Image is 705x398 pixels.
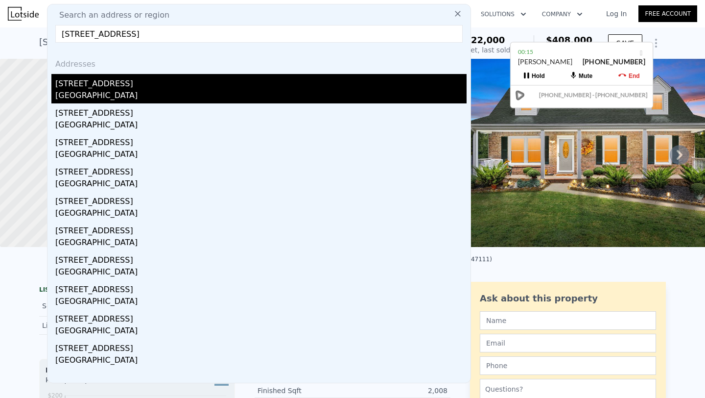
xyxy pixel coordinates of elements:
input: Email [480,334,656,352]
button: Show Options [646,33,666,53]
span: Search an address or region [51,9,169,21]
div: [GEOGRAPHIC_DATA] [55,207,467,221]
div: [STREET_ADDRESS] [55,250,467,266]
input: Enter an address, city, region, neighborhood or zip code [55,25,463,43]
button: SAVE [608,34,642,52]
div: [STREET_ADDRESS] [55,280,467,296]
img: Lotside [8,7,39,21]
input: Phone [480,356,656,375]
div: [GEOGRAPHIC_DATA] [55,119,467,133]
div: LISTING & SALE HISTORY [39,286,235,296]
div: [STREET_ADDRESS] [55,133,467,149]
div: [STREET_ADDRESS] [55,309,467,325]
div: [GEOGRAPHIC_DATA] [55,237,467,250]
div: Price per Square Foot [46,375,137,391]
div: Sold [42,299,129,312]
div: Finished Sqft [258,386,352,396]
div: [GEOGRAPHIC_DATA] [55,178,467,192]
div: [STREET_ADDRESS] , [GEOGRAPHIC_DATA] , TN 37040 [39,35,273,49]
span: $408,000 [546,35,592,45]
div: [GEOGRAPHIC_DATA] [55,90,467,103]
div: [STREET_ADDRESS] [55,103,467,119]
div: Off Market, last sold for [442,45,522,55]
a: Log In [594,9,638,19]
div: [STREET_ADDRESS] [55,192,467,207]
div: 2,008 [352,386,447,396]
div: [STREET_ADDRESS] [55,339,467,354]
button: Company [534,5,590,23]
div: [GEOGRAPHIC_DATA] [55,266,467,280]
a: Free Account [638,5,697,22]
div: [STREET_ADDRESS] [55,221,467,237]
div: Ask about this property [480,292,656,305]
div: Houses Median Sale [46,365,229,375]
div: Addresses [51,50,467,74]
button: Solutions [473,5,534,23]
div: [GEOGRAPHIC_DATA] [55,354,467,368]
input: Name [480,311,656,330]
div: [GEOGRAPHIC_DATA] [55,296,467,309]
div: Listed [42,321,129,330]
div: [STREET_ADDRESS] [55,74,467,90]
span: $322,000 [459,35,505,45]
div: [GEOGRAPHIC_DATA] [55,325,467,339]
div: [STREET_ADDRESS] [55,162,467,178]
div: [GEOGRAPHIC_DATA] [55,149,467,162]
